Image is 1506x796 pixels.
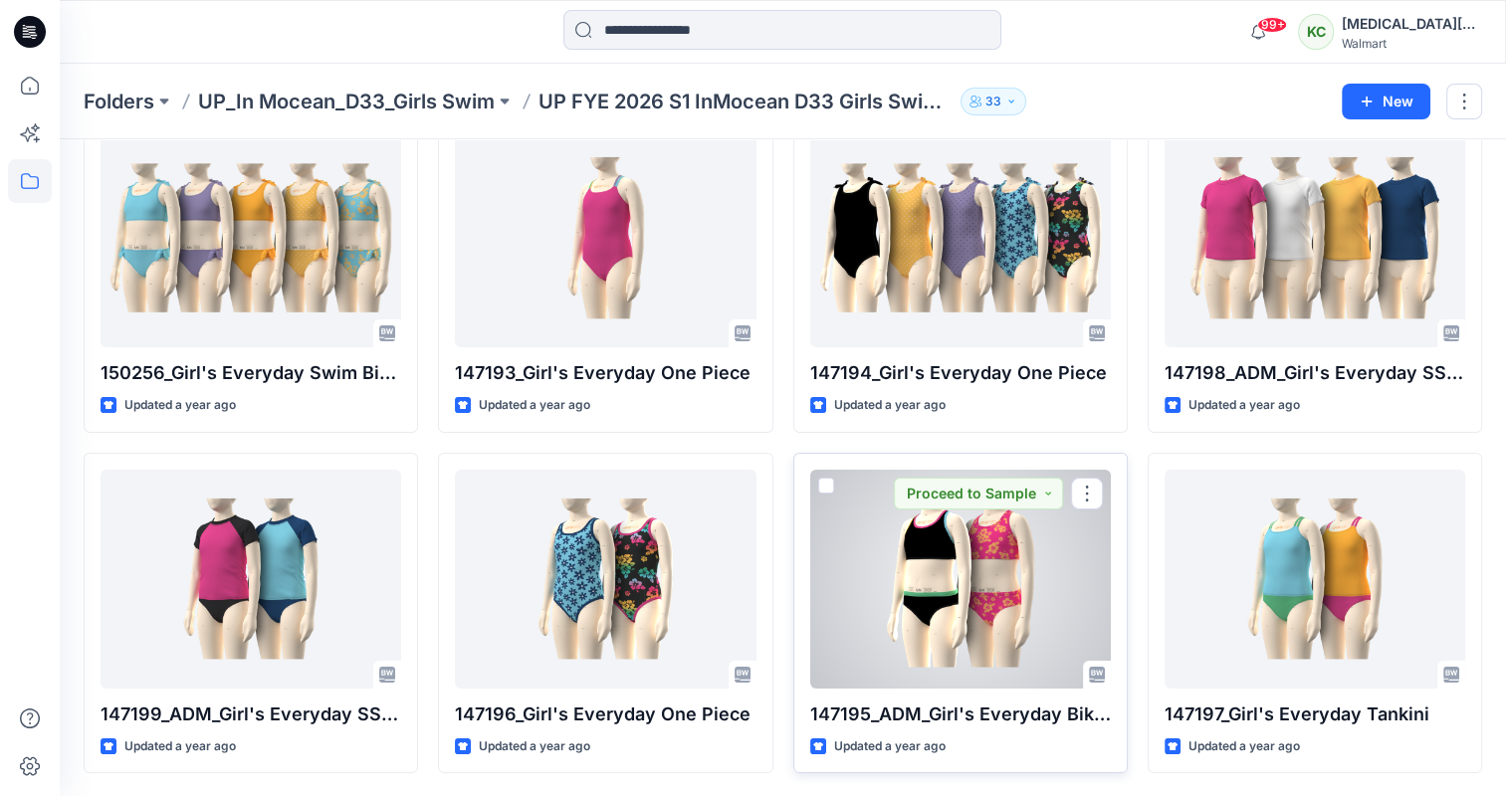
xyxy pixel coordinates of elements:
[538,88,953,115] p: UP FYE 2026 S1 InMocean D33 Girls Swim OPP
[834,395,946,416] p: Updated a year ago
[101,359,401,387] p: 150256_Girl's Everyday Swim Bikini
[84,88,154,115] a: Folders
[455,470,755,689] a: 147196_Girl's Everyday One Piece
[1165,128,1465,347] a: 147198_ADM_Girl's Everyday SS Rash Guard
[810,128,1111,347] a: 147194_Girl's Everyday One Piece
[101,128,401,347] a: 150256_Girl's Everyday Swim Bikini
[810,700,1111,728] p: 147195_ADM_Girl's Everyday Bikini
[961,88,1026,115] button: 33
[810,470,1111,689] a: 147195_ADM_Girl's Everyday Bikini
[479,736,590,757] p: Updated a year ago
[1165,700,1465,728] p: 147197_Girl's Everyday Tankini
[124,395,236,416] p: Updated a year ago
[1165,359,1465,387] p: 147198_ADM_Girl's Everyday SS Rash Guard
[810,359,1111,387] p: 147194_Girl's Everyday One Piece
[455,700,755,728] p: 147196_Girl's Everyday One Piece
[479,395,590,416] p: Updated a year ago
[198,88,495,115] a: UP_In Mocean_D33_Girls Swim
[1257,17,1287,33] span: 99+
[834,736,946,757] p: Updated a year ago
[1342,84,1430,119] button: New
[101,470,401,689] a: 147199_ADM_Girl's Everyday SS Rash Guard Set
[455,128,755,347] a: 147193_Girl's Everyday One Piece
[1342,36,1481,51] div: Walmart
[1342,12,1481,36] div: [MEDICAL_DATA][PERSON_NAME]
[455,359,755,387] p: 147193_Girl's Everyday One Piece
[1188,395,1300,416] p: Updated a year ago
[1298,14,1334,50] div: KC
[985,91,1001,112] p: 33
[1188,736,1300,757] p: Updated a year ago
[101,700,401,728] p: 147199_ADM_Girl's Everyday SS Rash Guard Set
[124,736,236,757] p: Updated a year ago
[1165,470,1465,689] a: 147197_Girl's Everyday Tankini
